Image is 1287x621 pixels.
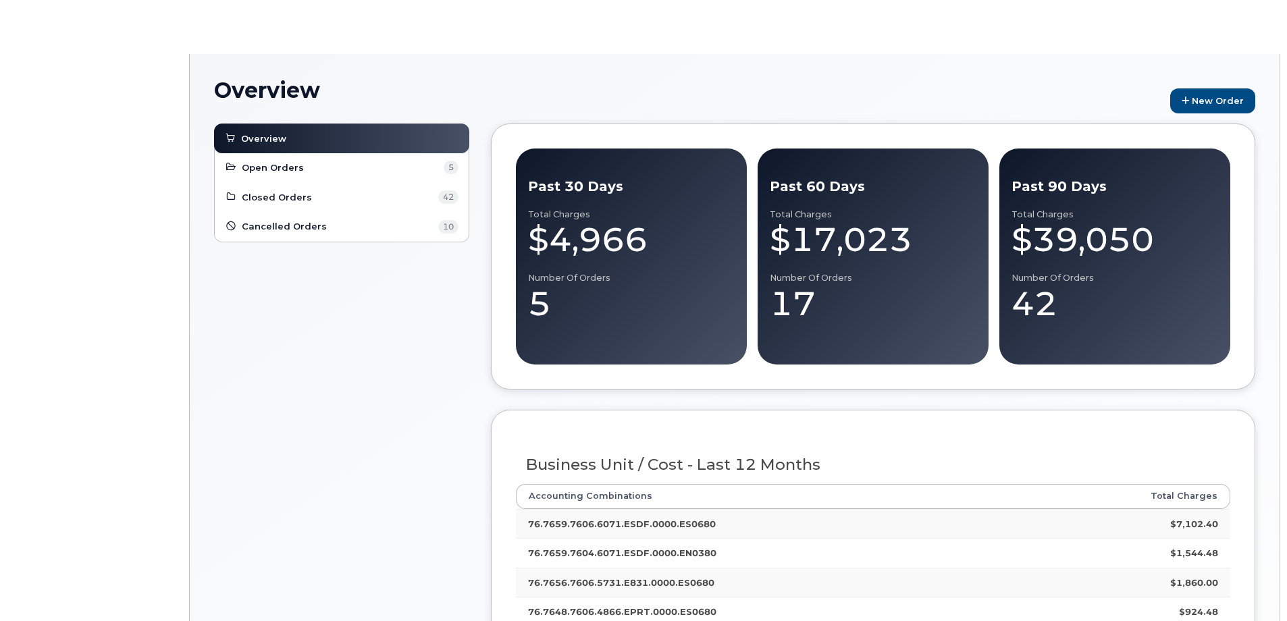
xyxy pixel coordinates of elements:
[528,606,716,617] strong: 76.7648.7606.4866.EPRT.0000.ES0680
[528,547,716,558] strong: 76.7659.7604.6071.ESDF.0000.EN0380
[242,191,312,204] span: Closed Orders
[438,220,458,234] span: 10
[1012,219,1218,260] div: $39,050
[528,209,735,220] div: Total Charges
[224,130,459,146] a: Overview
[526,456,1221,473] h3: Business Unit / Cost - Last 12 Months
[225,189,458,205] a: Closed Orders 42
[1170,577,1218,588] strong: $1,860.00
[225,159,458,175] a: Open Orders 5
[1170,88,1255,113] a: New Order
[1016,484,1230,508] th: Total Charges
[1012,177,1218,196] div: Past 90 Days
[528,577,714,588] strong: 76.7656.7606.5731.E831.0000.ES0680
[528,518,716,529] strong: 76.7659.7606.6071.ESDF.0000.ES0680
[528,219,735,260] div: $4,966
[528,177,735,196] div: Past 30 Days
[516,484,1016,508] th: Accounting Combinations
[214,78,1163,102] h1: Overview
[1170,547,1218,558] strong: $1,544.48
[242,161,304,174] span: Open Orders
[770,273,976,283] div: Number of Orders
[1012,273,1218,283] div: Number of Orders
[225,219,458,235] a: Cancelled Orders 10
[770,283,976,324] div: 17
[528,273,735,283] div: Number of Orders
[528,283,735,324] div: 5
[770,219,976,260] div: $17,023
[1179,606,1218,617] strong: $924.48
[1170,518,1218,529] strong: $7,102.40
[1012,283,1218,324] div: 42
[242,220,327,233] span: Cancelled Orders
[1012,209,1218,220] div: Total Charges
[770,177,976,196] div: Past 60 Days
[444,161,458,174] span: 5
[241,132,286,145] span: Overview
[770,209,976,220] div: Total Charges
[438,190,458,204] span: 42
